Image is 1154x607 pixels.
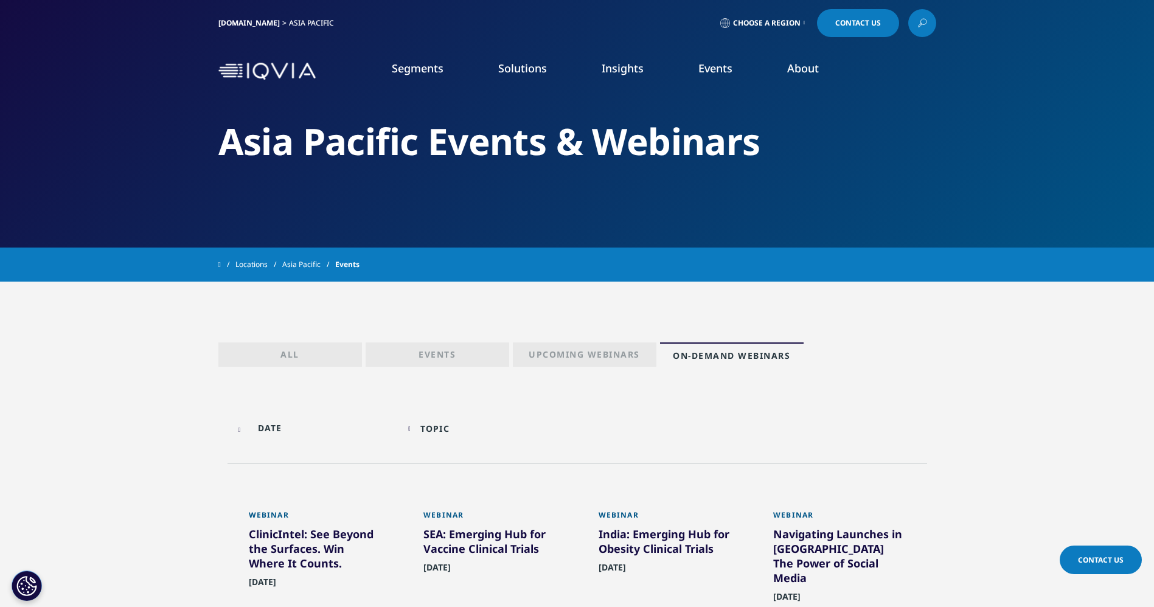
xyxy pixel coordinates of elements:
a: Events [366,342,509,367]
p: Events [419,349,456,366]
a: Events [698,61,732,75]
a: Asia Pacific [282,254,335,276]
span: [DATE] [249,576,276,595]
button: Cookie Settings [12,571,42,601]
span: Contact Us [835,19,881,27]
span: [DATE] [599,561,626,580]
a: Segments [392,61,443,75]
a: [DOMAIN_NAME] [218,18,280,28]
span: Events [335,254,360,276]
div: Webinar [423,510,556,527]
a: Contact Us [817,9,899,37]
a: All [218,342,362,367]
a: Upcoming Webinars [513,342,656,367]
a: On-Demand Webinars [660,342,804,367]
input: DATE [234,414,397,442]
img: IQVIA Healthcare Information Technology and Pharma Clinical Research Company [218,63,316,80]
span: Choose a Region [733,18,801,28]
p: All [280,349,299,366]
div: Webinar [249,510,381,527]
a: Webinar SEA: Emerging Hub for Vaccine Clinical Trials [DATE] [423,510,556,602]
a: Solutions [498,61,547,75]
p: Upcoming Webinars [529,349,640,366]
div: Topic facet. [420,423,450,434]
a: Insights [602,61,644,75]
h2: Asia Pacific Events & Webinars [218,119,936,164]
a: About [787,61,819,75]
div: Navigating Launches in [GEOGRAPHIC_DATA] The Power of Social Media [773,527,906,590]
a: Contact Us [1060,546,1142,574]
div: Webinar [773,510,906,527]
a: Webinar India: Emerging Hub for Obesity Clinical Trials [DATE] [599,510,731,602]
div: Asia Pacific [289,18,339,28]
div: ClinicIntel: See Beyond the Surfaces. Win Where It Counts. [249,527,381,575]
a: Locations [235,254,282,276]
div: India: Emerging Hub for Obesity Clinical Trials [599,527,731,561]
div: SEA: Emerging Hub for Vaccine Clinical Trials [423,527,556,561]
span: [DATE] [423,561,451,580]
p: On-Demand Webinars [673,350,790,367]
nav: Primary [321,43,936,100]
div: Webinar [599,510,731,527]
span: Contact Us [1078,555,1124,565]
